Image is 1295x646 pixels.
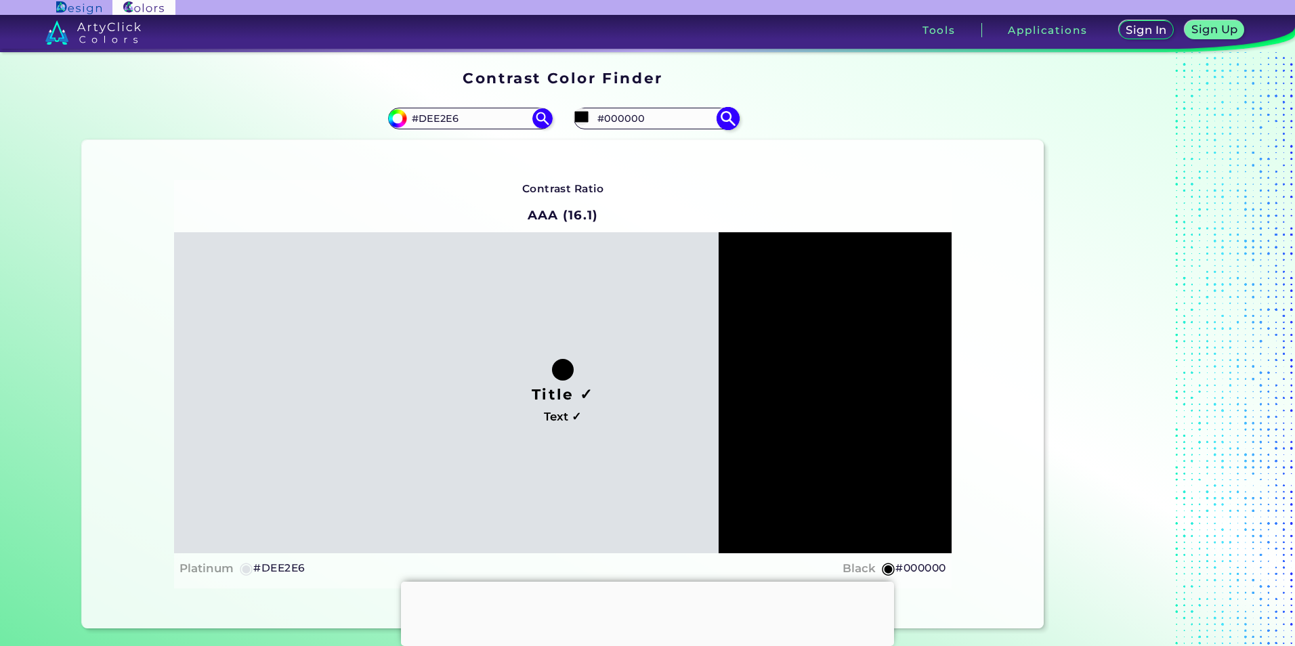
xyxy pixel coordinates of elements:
h2: AAA (16.1) [521,200,604,230]
a: Sign Up [1188,22,1241,39]
h3: Tools [922,25,956,35]
a: Sign In [1122,22,1172,39]
h5: Sign Up [1193,24,1235,35]
img: logo_artyclick_colors_white.svg [45,20,141,45]
img: ArtyClick Design logo [56,1,102,14]
iframe: Advertisement [1049,65,1218,634]
h5: #DEE2E6 [253,559,305,577]
h3: Applications [1008,25,1087,35]
input: type color 2.. [593,109,719,127]
strong: Contrast Ratio [522,182,604,195]
h5: #000000 [895,559,946,577]
h4: Platinum [179,559,234,578]
h4: Text ✓ [544,407,581,427]
img: icon search [716,106,740,130]
h1: Contrast Color Finder [463,68,662,88]
img: icon search [532,108,553,129]
h5: Sign In [1128,25,1165,35]
input: type color 1.. [407,109,533,127]
h5: ◉ [239,560,254,576]
h5: ◉ [881,560,896,576]
iframe: Advertisement [401,582,894,643]
h1: Title ✓ [532,384,594,404]
h4: Black [843,559,876,578]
